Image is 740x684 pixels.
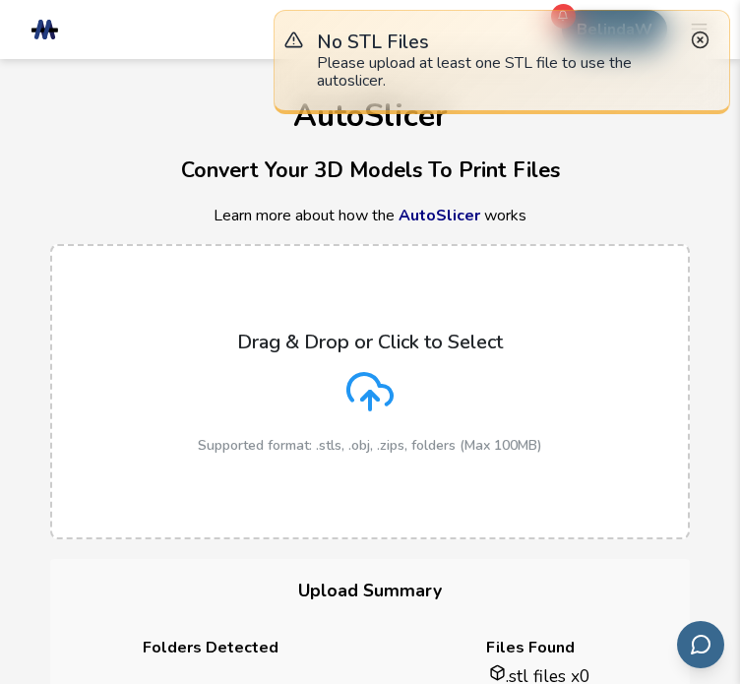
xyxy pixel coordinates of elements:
[66,639,354,656] h4: Folders Detected
[237,331,503,353] p: Drag & Drop or Click to Select
[399,205,480,226] a: AutoSlicer
[50,559,690,623] h3: Upload Summary
[677,621,724,668] button: Send feedback via email
[198,438,542,454] p: Supported format: .stls, .obj, .zips, folders (Max 100MB)
[317,54,686,91] div: Please upload at least one STL file to use the autoslicer.
[317,31,686,54] p: No STL Files
[386,639,674,656] h4: Files Found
